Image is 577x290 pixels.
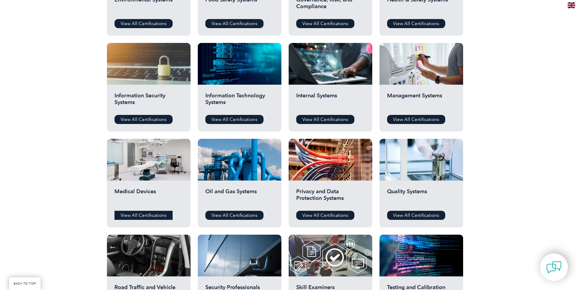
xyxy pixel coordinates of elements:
[205,115,264,124] a: View All Certifications
[296,19,354,28] a: View All Certifications
[546,260,562,275] img: contact-chat.png
[205,188,274,206] h2: Oil and Gas Systems
[114,92,183,110] h2: Information Security Systems
[387,211,445,220] a: View All Certifications
[114,188,183,206] h2: Medical Devices
[387,92,456,110] h2: Management Systems
[296,115,354,124] a: View All Certifications
[568,2,575,8] img: en
[296,188,365,206] h2: Privacy and Data Protection Systems
[114,115,173,124] a: View All Certifications
[387,188,456,206] h2: Quality Systems
[205,92,274,110] h2: Information Technology Systems
[296,211,354,220] a: View All Certifications
[296,92,365,110] h2: Internal Systems
[114,19,173,28] a: View All Certifications
[205,19,264,28] a: View All Certifications
[387,115,445,124] a: View All Certifications
[114,211,173,220] a: View All Certifications
[205,211,264,220] a: View All Certifications
[9,277,41,290] a: BACK TO TOP
[387,19,445,28] a: View All Certifications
